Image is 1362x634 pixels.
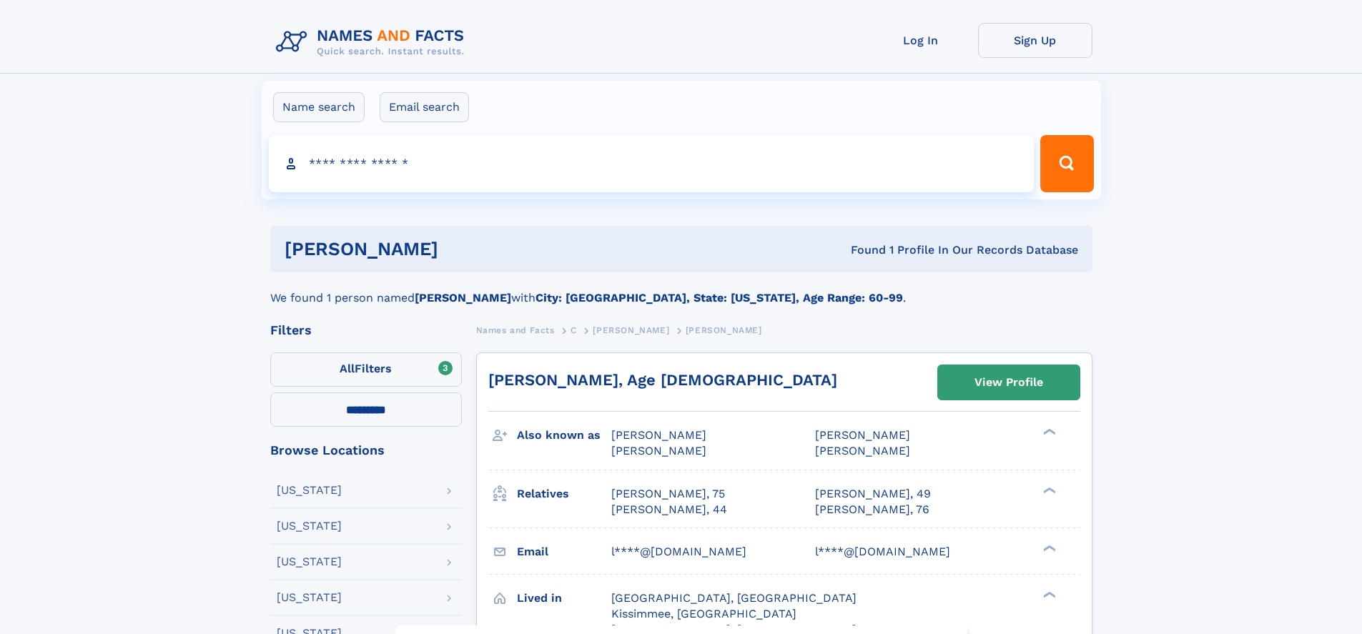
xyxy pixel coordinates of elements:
[686,325,762,335] span: [PERSON_NAME]
[978,23,1092,58] a: Sign Up
[611,502,727,517] a: [PERSON_NAME], 44
[277,485,342,496] div: [US_STATE]
[815,486,931,502] a: [PERSON_NAME], 49
[1040,590,1057,599] div: ❯
[1040,543,1057,553] div: ❯
[270,352,462,387] label: Filters
[270,444,462,457] div: Browse Locations
[611,591,857,605] span: [GEOGRAPHIC_DATA], [GEOGRAPHIC_DATA]
[815,428,910,442] span: [PERSON_NAME]
[380,92,469,122] label: Email search
[644,242,1078,258] div: Found 1 Profile In Our Records Database
[269,135,1035,192] input: search input
[611,428,706,442] span: [PERSON_NAME]
[517,482,611,506] h3: Relatives
[1040,427,1057,437] div: ❯
[815,502,929,517] a: [PERSON_NAME], 76
[611,444,706,457] span: [PERSON_NAME]
[611,486,725,502] a: [PERSON_NAME], 75
[270,324,462,337] div: Filters
[571,321,577,339] a: C
[1040,135,1093,192] button: Search Button
[974,366,1043,399] div: View Profile
[1040,485,1057,495] div: ❯
[593,325,669,335] span: [PERSON_NAME]
[517,540,611,564] h3: Email
[864,23,978,58] a: Log In
[536,291,903,304] b: City: [GEOGRAPHIC_DATA], State: [US_STATE], Age Range: 60-99
[277,556,342,568] div: [US_STATE]
[277,520,342,532] div: [US_STATE]
[593,321,669,339] a: [PERSON_NAME]
[571,325,577,335] span: C
[488,371,837,389] a: [PERSON_NAME], Age [DEMOGRAPHIC_DATA]
[270,272,1092,307] div: We found 1 person named with .
[517,586,611,610] h3: Lived in
[285,240,645,258] h1: [PERSON_NAME]
[273,92,365,122] label: Name search
[277,592,342,603] div: [US_STATE]
[270,23,476,61] img: Logo Names and Facts
[938,365,1080,400] a: View Profile
[415,291,511,304] b: [PERSON_NAME]
[476,321,555,339] a: Names and Facts
[517,423,611,447] h3: Also known as
[340,362,355,375] span: All
[611,607,796,620] span: Kissimmee, [GEOGRAPHIC_DATA]
[815,444,910,457] span: [PERSON_NAME]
